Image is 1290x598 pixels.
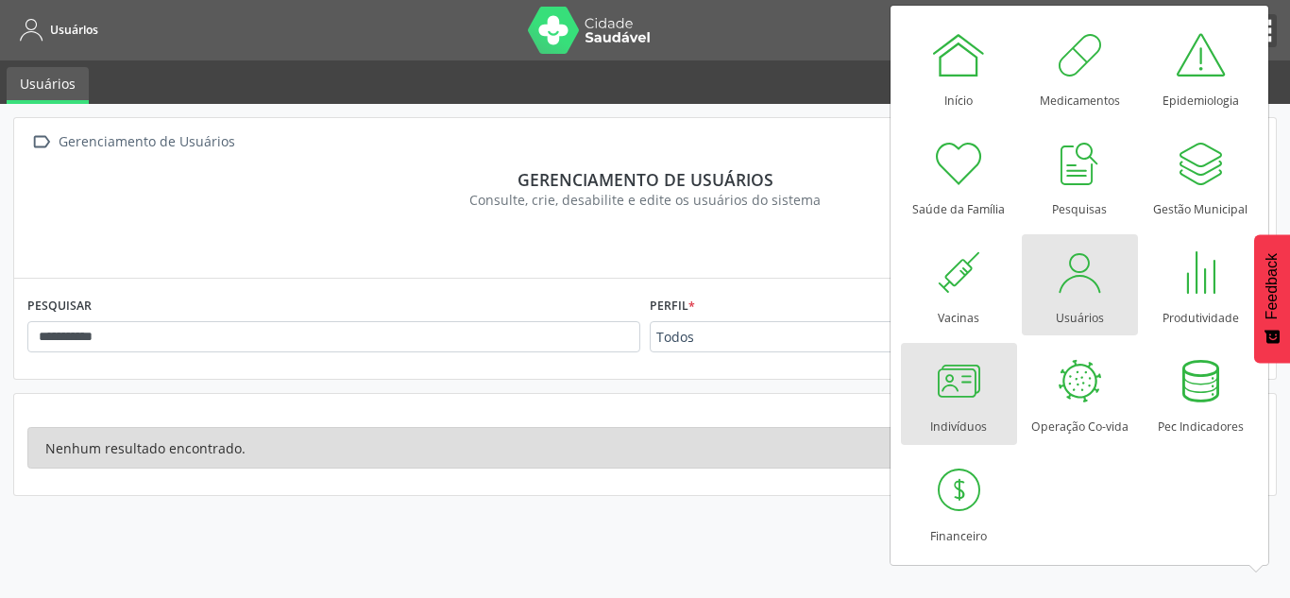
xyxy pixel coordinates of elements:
[650,292,695,321] label: Perfil
[27,292,92,321] label: PESQUISAR
[1143,234,1259,335] a: Produtividade
[41,169,1249,190] div: Gerenciamento de usuários
[27,128,238,156] a:  Gerenciamento de Usuários
[41,190,1249,210] div: Consulte, crie, desabilite e edite os usuários do sistema
[901,126,1017,227] a: Saúde da Família
[1264,253,1281,319] span: Feedback
[656,328,913,347] span: Todos
[901,234,1017,335] a: Vacinas
[1143,126,1259,227] a: Gestão Municipal
[1022,234,1138,335] a: Usuários
[50,22,98,38] span: Usuários
[1143,343,1259,444] a: Pec Indicadores
[901,17,1017,118] a: Início
[7,67,89,104] a: Usuários
[1254,234,1290,363] button: Feedback - Mostrar pesquisa
[1022,343,1138,444] a: Operação Co-vida
[1022,17,1138,118] a: Medicamentos
[13,14,98,45] a: Usuários
[901,453,1017,554] a: Financeiro
[1143,17,1259,118] a: Epidemiologia
[901,343,1017,444] a: Indivíduos
[27,128,55,156] i: 
[27,427,1263,469] div: Nenhum resultado encontrado.
[1022,126,1138,227] a: Pesquisas
[55,128,238,156] div: Gerenciamento de Usuários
